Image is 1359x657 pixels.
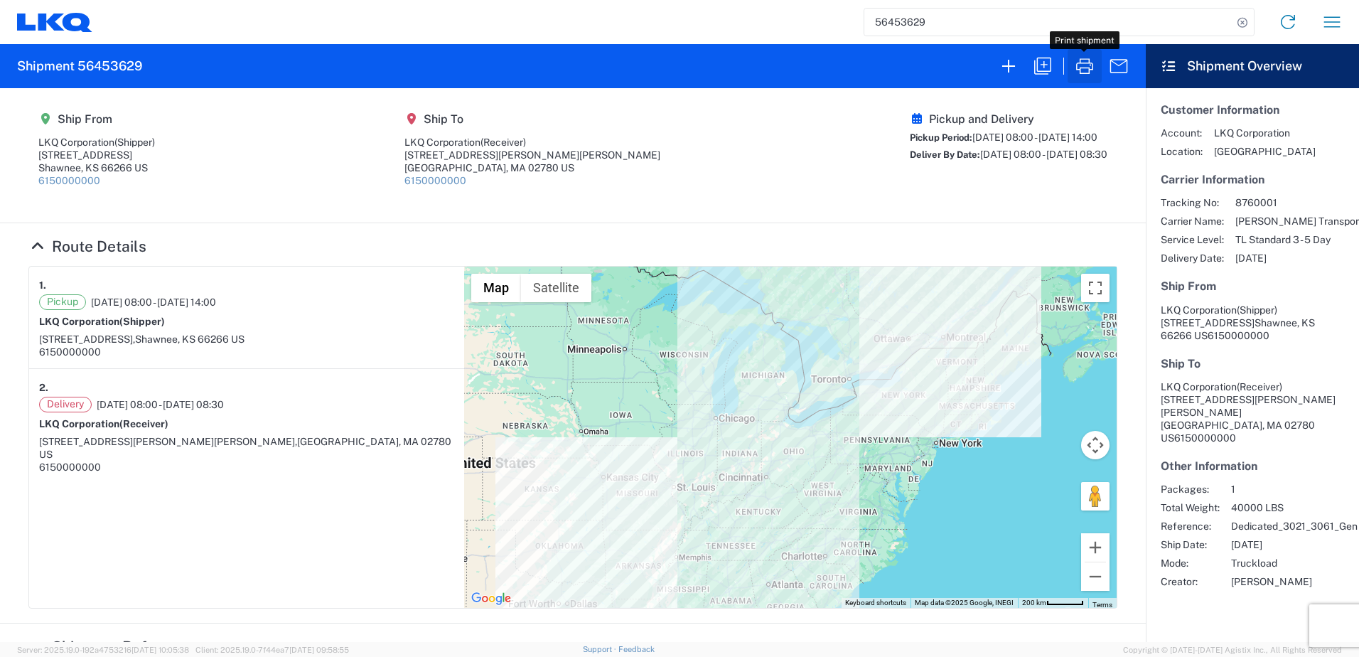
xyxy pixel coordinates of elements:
button: Zoom out [1081,562,1110,591]
div: [STREET_ADDRESS] [38,149,155,161]
span: Delivery Date: [1161,252,1224,265]
a: 6150000000 [404,175,466,186]
button: Zoom in [1081,533,1110,562]
button: Map camera controls [1081,431,1110,459]
div: 6150000000 [39,346,454,358]
input: Shipment, tracking or reference number [864,9,1232,36]
span: [DATE] 09:58:55 [289,646,349,654]
span: [DATE] 08:00 - [DATE] 14:00 [972,132,1097,143]
span: Server: 2025.19.0-192a4753216 [17,646,189,654]
button: Show street map [471,274,521,302]
div: [GEOGRAPHIC_DATA], MA 02780 US [404,161,660,174]
span: (Receiver) [1237,381,1282,392]
img: Google [468,589,515,608]
span: LKQ Corporation [1161,304,1237,316]
span: [STREET_ADDRESS] [1161,317,1255,328]
span: Ship Date: [1161,538,1220,551]
span: [DATE] 08:00 - [DATE] 14:00 [91,296,216,309]
span: [STREET_ADDRESS], [39,333,135,345]
a: 6150000000 [38,175,100,186]
span: Pickup [39,294,86,310]
span: Mode: [1161,557,1220,570]
div: Shawnee, KS 66266 US [38,161,155,174]
h2: Shipment 56453629 [17,58,142,75]
a: Open this area in Google Maps (opens a new window) [468,589,515,608]
span: Client: 2025.19.0-7f44ea7 [195,646,349,654]
address: [GEOGRAPHIC_DATA], MA 02780 US [1161,380,1344,444]
span: Pickup Period: [910,132,972,143]
h5: Carrier Information [1161,173,1344,186]
span: (Receiver) [119,418,168,429]
span: Location: [1161,145,1203,158]
header: Shipment Overview [1146,44,1359,88]
span: [DATE] 08:00 - [DATE] 08:30 [980,149,1107,160]
span: [GEOGRAPHIC_DATA] [1214,145,1316,158]
span: Carrier Name: [1161,215,1224,228]
span: LKQ Corporation [STREET_ADDRESS][PERSON_NAME][PERSON_NAME] [1161,381,1336,418]
span: Creator: [1161,575,1220,588]
span: Tracking No: [1161,196,1224,209]
span: 6150000000 [1174,432,1236,444]
div: LKQ Corporation [404,136,660,149]
h5: Ship To [1161,357,1344,370]
span: (Shipper) [1237,304,1277,316]
span: Copyright © [DATE]-[DATE] Agistix Inc., All Rights Reserved [1123,643,1342,656]
button: Map Scale: 200 km per 49 pixels [1018,598,1088,608]
span: Total Weight: [1161,501,1220,514]
h5: Other Information [1161,459,1344,473]
span: Reference: [1161,520,1220,533]
h5: Ship From [38,112,155,126]
button: Show satellite imagery [521,274,591,302]
button: Drag Pegman onto the map to open Street View [1081,482,1110,511]
span: (Shipper) [114,137,155,148]
h5: Ship From [1161,279,1344,293]
div: 6150000000 [39,461,454,474]
span: 6150000000 [1208,330,1269,341]
a: Support [583,645,618,653]
a: Hide Details [28,638,202,656]
span: [DATE] 10:05:38 [131,646,189,654]
strong: 2. [39,379,48,397]
a: Feedback [618,645,655,653]
span: LKQ Corporation [1214,127,1316,139]
span: Account: [1161,127,1203,139]
span: Delivery [39,397,92,412]
h5: Ship To [404,112,660,126]
div: LKQ Corporation [38,136,155,149]
h5: Pickup and Delivery [910,112,1107,126]
button: Toggle fullscreen view [1081,274,1110,302]
span: [DATE] 08:00 - [DATE] 08:30 [97,398,224,411]
span: (Shipper) [119,316,165,327]
span: Map data ©2025 Google, INEGI [915,599,1014,607]
span: [STREET_ADDRESS][PERSON_NAME][PERSON_NAME], [39,436,297,447]
div: [STREET_ADDRESS][PERSON_NAME][PERSON_NAME] [404,149,660,161]
span: Packages: [1161,483,1220,496]
span: 200 km [1022,599,1046,607]
strong: 1. [39,277,46,294]
span: (Receiver) [480,137,526,148]
strong: LKQ Corporation [39,418,168,429]
a: Terms [1092,601,1112,609]
a: Hide Details [28,237,146,255]
span: Shawnee, KS 66266 US [135,333,245,345]
span: Service Level: [1161,233,1224,246]
span: [GEOGRAPHIC_DATA], MA 02780 US [39,436,451,460]
address: Shawnee, KS 66266 US [1161,304,1344,342]
h5: Customer Information [1161,103,1344,117]
strong: LKQ Corporation [39,316,165,327]
button: Keyboard shortcuts [845,598,906,608]
span: Deliver By Date: [910,149,980,160]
